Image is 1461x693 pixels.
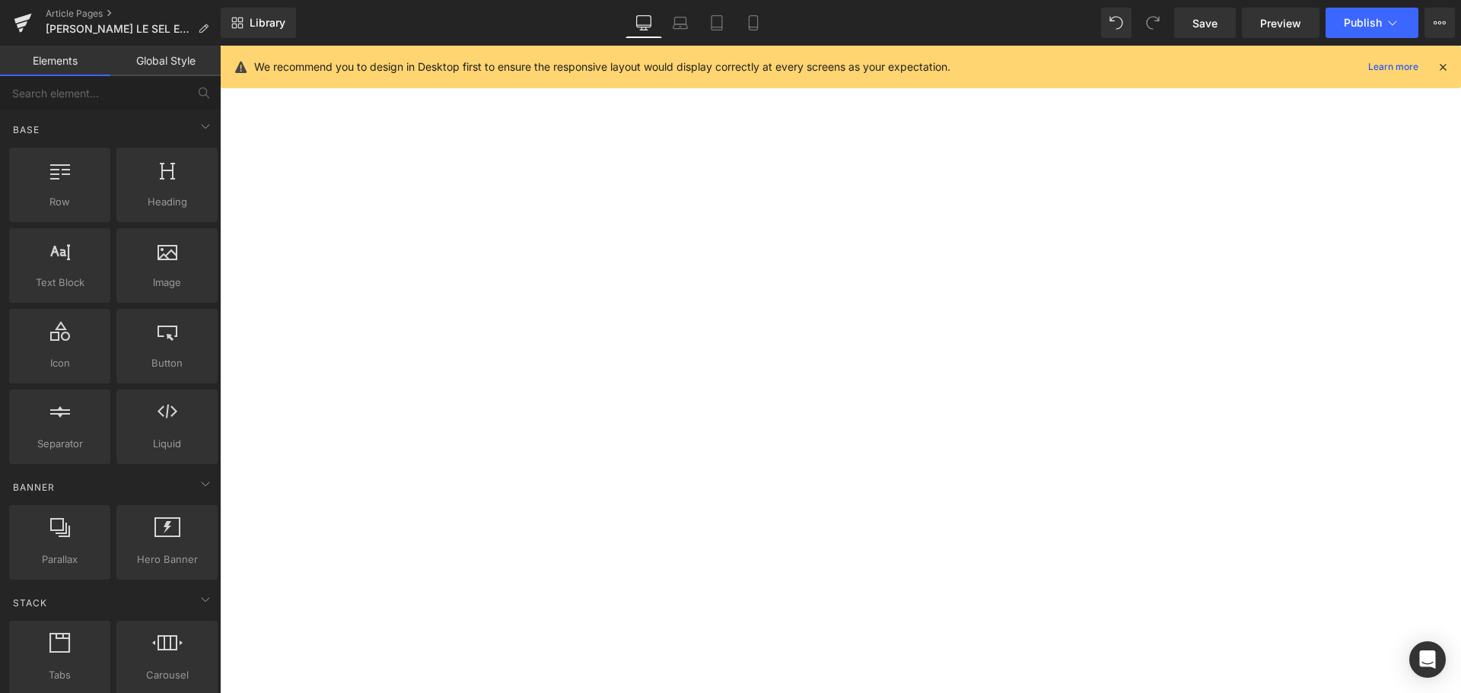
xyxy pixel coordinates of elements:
a: Mobile [735,8,772,38]
span: Separator [14,436,106,452]
div: Open Intercom Messenger [1409,641,1446,678]
button: Redo [1138,8,1168,38]
span: Save [1192,15,1217,31]
a: Global Style [110,46,221,76]
a: Preview [1242,8,1319,38]
a: Desktop [625,8,662,38]
span: Hero Banner [121,552,213,567]
a: Tablet [699,8,735,38]
span: Preview [1260,15,1301,31]
span: Image [121,275,213,291]
span: Liquid [121,436,213,452]
span: Carousel [121,667,213,683]
span: Banner [11,480,56,494]
a: Article Pages [46,8,221,20]
button: Publish [1326,8,1418,38]
p: We recommend you to design in Desktop first to ensure the responsive layout would display correct... [254,59,950,75]
span: Library [250,16,285,30]
span: Parallax [14,552,106,567]
span: Stack [11,596,49,610]
a: Laptop [662,8,699,38]
span: Heading [121,194,213,210]
span: Text Block [14,275,106,291]
span: Base [11,122,41,137]
span: Row [14,194,106,210]
a: New Library [221,8,296,38]
span: Publish [1344,17,1382,29]
a: Learn more [1362,58,1424,76]
span: [PERSON_NAME] LE SEL EDP ニュース（9/3公開） [46,23,192,35]
span: Icon [14,355,106,371]
button: Undo [1101,8,1132,38]
span: Button [121,355,213,371]
button: More [1424,8,1455,38]
span: Tabs [14,667,106,683]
